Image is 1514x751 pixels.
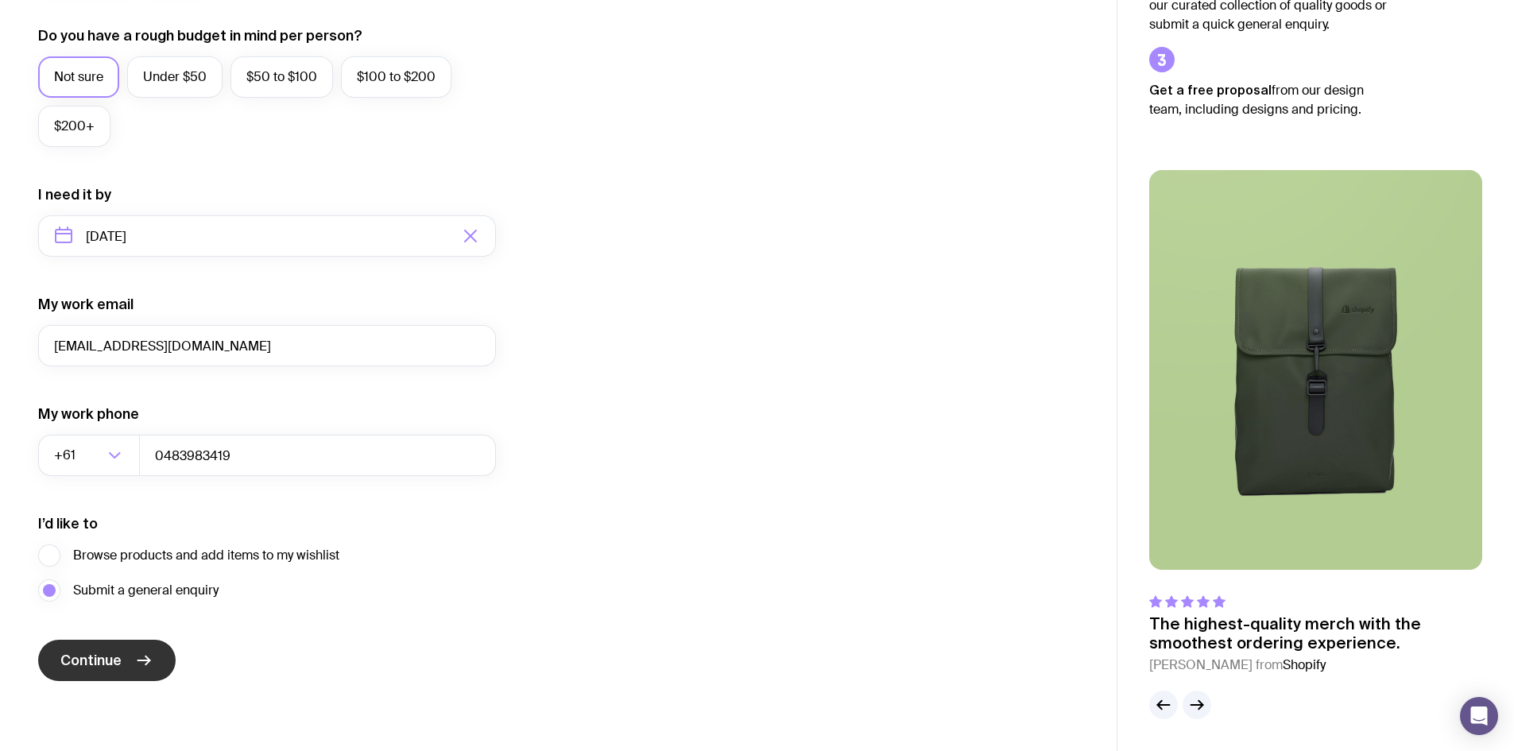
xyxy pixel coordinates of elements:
[1460,697,1498,735] div: Open Intercom Messenger
[127,56,223,98] label: Under $50
[38,435,140,476] div: Search for option
[38,295,134,314] label: My work email
[38,185,111,204] label: I need it by
[1283,656,1326,673] span: Shopify
[38,26,362,45] label: Do you have a rough budget in mind per person?
[1149,83,1272,97] strong: Get a free proposal
[38,215,496,257] input: Select a target date
[38,56,119,98] label: Not sure
[1149,80,1388,119] p: from our design team, including designs and pricing.
[73,546,339,565] span: Browse products and add items to my wishlist
[60,651,122,670] span: Continue
[1149,656,1482,675] cite: [PERSON_NAME] from
[38,514,98,533] label: I’d like to
[38,405,139,424] label: My work phone
[73,581,219,600] span: Submit a general enquiry
[38,325,496,366] input: you@email.com
[38,640,176,681] button: Continue
[38,106,110,147] label: $200+
[1149,614,1482,652] p: The highest-quality merch with the smoothest ordering experience.
[54,435,79,476] span: +61
[230,56,333,98] label: $50 to $100
[341,56,451,98] label: $100 to $200
[79,435,103,476] input: Search for option
[139,435,496,476] input: 0400123456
